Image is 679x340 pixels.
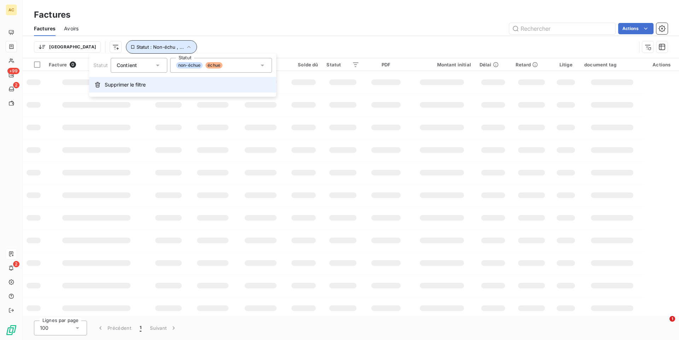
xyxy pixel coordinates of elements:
[176,62,203,68] span: non-échue
[649,62,675,67] div: Actions
[117,62,137,68] span: Contient
[13,261,19,267] span: 2
[6,324,17,336] img: Logo LeanPay
[480,62,507,67] div: Délai
[40,324,48,332] span: 100
[556,62,576,67] div: Litige
[669,316,675,322] span: 1
[126,40,197,54] button: Statut : Non-échu , ...
[7,68,19,74] span: +99
[105,81,146,88] span: Supprimer le filtre
[516,62,548,67] div: Retard
[89,77,276,93] button: Supprimer le filtre
[6,4,17,16] div: AC
[135,321,146,335] button: 1
[70,61,76,68] span: 0
[93,321,135,335] button: Précédent
[289,62,318,67] div: Solde dû
[93,62,108,68] span: Statut
[13,82,19,88] span: 2
[584,62,640,67] div: document tag
[326,62,359,67] div: Statut
[140,324,141,332] span: 1
[146,321,181,335] button: Suivant
[368,62,404,67] div: PDF
[34,8,70,21] h3: Factures
[49,62,67,67] span: Facture
[413,62,471,67] div: Montant initial
[509,23,615,34] input: Rechercher
[34,41,101,53] button: [GEOGRAPHIC_DATA]
[618,23,654,34] button: Actions
[64,25,79,32] span: Avoirs
[34,25,56,32] span: Factures
[655,316,672,333] iframe: Intercom live chat
[205,62,222,68] span: échue
[137,44,184,50] span: Statut : Non-échu , ...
